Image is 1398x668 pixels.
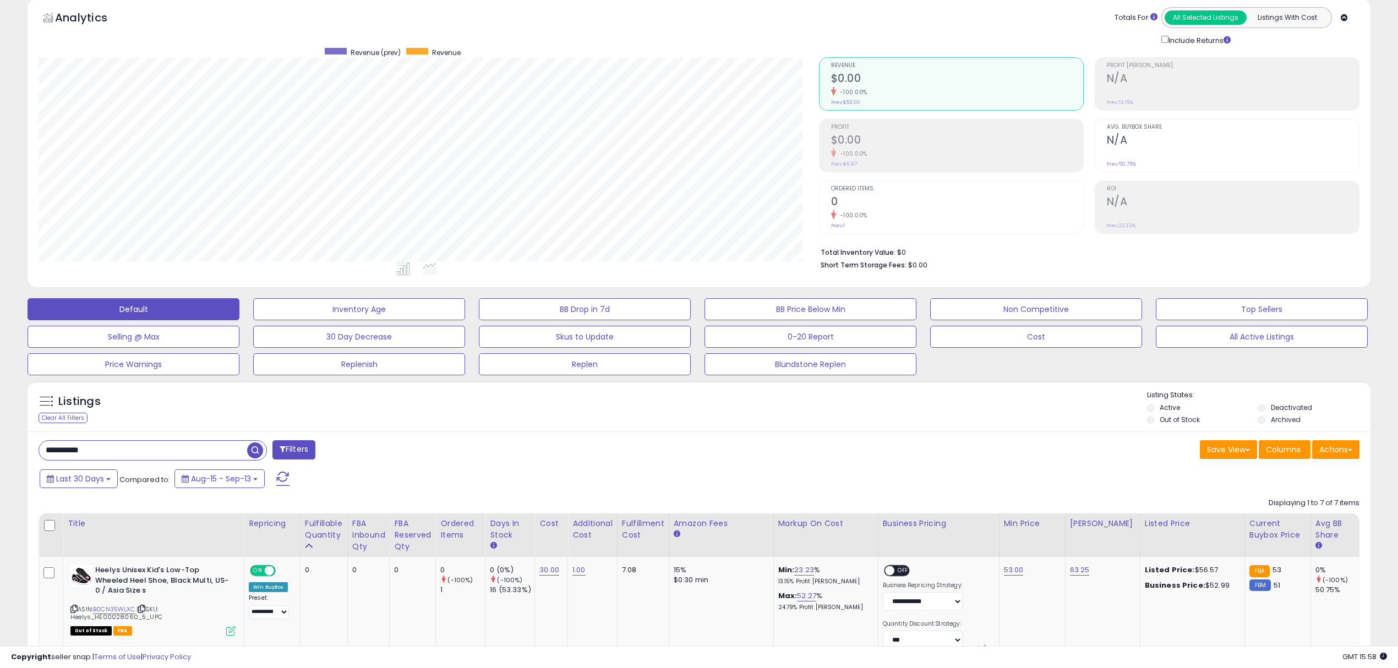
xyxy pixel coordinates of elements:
span: ROI [1107,186,1359,192]
button: All Selected Listings [1165,10,1247,25]
small: (-100%) [1323,576,1348,584]
h2: N/A [1107,72,1359,87]
span: 51 [1274,580,1280,590]
div: Ordered Items [440,518,480,541]
div: Markup on Cost [778,518,873,529]
label: Deactivated [1271,403,1312,412]
span: Aug-15 - Sep-13 [191,473,251,484]
div: 50.75% [1315,585,1360,595]
div: Win BuyBox [249,582,288,592]
label: Quantity Discount Strategy: [883,620,963,628]
span: OFF [894,566,912,576]
label: Business Repricing Strategy: [883,582,963,589]
div: 16 (53.33%) [490,585,534,595]
h2: N/A [1107,195,1359,210]
b: Total Inventory Value: [821,248,895,257]
a: 53.00 [1004,565,1024,576]
div: Additional Cost [572,518,613,541]
label: Archived [1271,415,1301,424]
div: 0 [352,565,381,575]
span: Ordered Items [831,186,1083,192]
b: Heelys Unisex Kid's Low-Top Wheeled Heel Shoe, Black Multi, US-0 / Asia Size s [95,565,229,599]
button: Actions [1312,440,1359,459]
span: Last 30 Days [56,473,104,484]
small: -100.00% [836,211,867,220]
small: Avg BB Share. [1315,541,1322,551]
button: Blundstone Replen [705,353,916,375]
a: 23.23 [794,565,814,576]
button: Cost [930,326,1142,348]
span: $0.00 [908,260,927,270]
div: $52.99 [1145,581,1236,590]
span: | SKU: Heelys_HE00028060_5_UPC [70,605,162,621]
small: -100.00% [836,150,867,158]
small: Prev: 13.15% [1107,99,1133,106]
div: % [778,591,870,611]
button: Aug-15 - Sep-13 [174,469,265,488]
button: Filters [272,440,315,459]
div: Title [68,518,239,529]
div: Include Returns [1153,34,1244,46]
small: -100.00% [836,88,867,96]
div: seller snap | | [11,652,191,662]
div: 0 [394,565,427,575]
b: Listed Price: [1145,565,1195,575]
div: Listed Price [1145,518,1240,529]
button: Replenish [253,353,465,375]
span: Compared to: [119,474,170,485]
div: Business Pricing [883,518,995,529]
div: ASIN: [70,565,236,634]
span: 2025-10-14 15:58 GMT [1342,651,1387,662]
h2: $0.00 [831,134,1083,149]
button: BB Price Below Min [705,298,916,320]
span: OFF [274,566,292,576]
button: Skus to Update [479,326,691,348]
button: All Active Listings [1156,326,1368,348]
label: Active [1160,403,1180,412]
button: BB Drop in 7d [479,298,691,320]
a: Privacy Policy [143,651,191,662]
div: 0 (0%) [490,565,534,575]
label: Out of Stock [1160,415,1200,424]
span: FBA [113,626,132,636]
div: Days In Stock [490,518,530,541]
span: Columns [1266,444,1301,455]
button: Listings With Cost [1246,10,1328,25]
b: Min: [778,565,795,575]
div: $0.30 min [674,575,765,585]
h5: Analytics [55,10,129,28]
p: 13.15% Profit [PERSON_NAME] [778,578,870,585]
button: 30 Day Decrease [253,326,465,348]
small: Prev: 23.23% [1107,222,1135,229]
b: Max: [778,590,798,601]
div: Totals For [1115,13,1157,23]
div: Repricing [249,518,296,529]
h2: $0.00 [831,72,1083,87]
div: Preset: [249,594,292,619]
span: Revenue (prev) [351,48,401,57]
div: 0 [305,565,339,575]
div: Fulfillable Quantity [305,518,343,541]
img: 41QTulBd+3L._SL40_.jpg [70,565,92,587]
small: Days In Stock. [490,541,496,551]
a: 1.00 [572,565,586,576]
h2: N/A [1107,134,1359,149]
button: Non Competitive [930,298,1142,320]
button: Replen [479,353,691,375]
div: Min Price [1004,518,1061,529]
button: 0-20 Report [705,326,916,348]
button: Save View [1200,440,1257,459]
small: Amazon Fees. [674,529,680,539]
div: 1 [440,585,485,595]
strong: Copyright [11,651,51,662]
p: Listing States: [1147,390,1370,401]
div: Current Buybox Price [1249,518,1306,541]
a: Terms of Use [94,651,141,662]
small: Prev: 50.75% [1107,161,1136,167]
div: 7.08 [622,565,660,575]
h2: 0 [831,195,1083,210]
span: ON [251,566,265,576]
span: Profit [831,124,1083,130]
button: Top Sellers [1156,298,1368,320]
small: Prev: $53.00 [831,99,860,106]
